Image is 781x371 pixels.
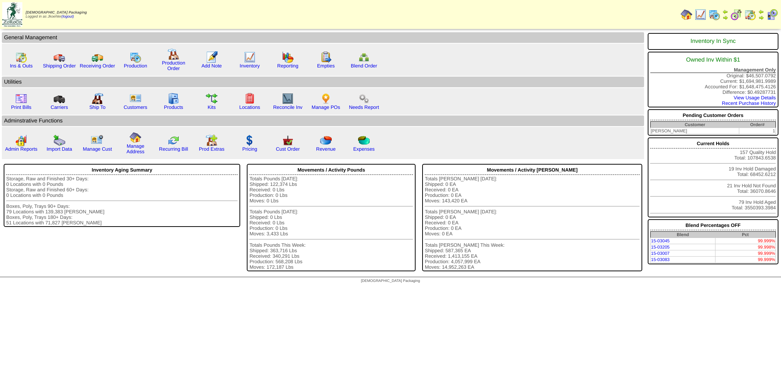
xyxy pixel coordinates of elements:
[351,63,377,69] a: Blend Order
[722,15,728,21] img: arrowright.gif
[244,93,256,104] img: locations.gif
[249,176,413,270] div: Totals Pounds [DATE]: Shipped: 122,374 Lbs Received: 0 Lbs Production: 0 Lbs Moves: 0 Lbs Totals ...
[651,251,670,256] a: 15-03007
[358,135,370,146] img: pie_chart2.png
[130,93,141,104] img: customers.gif
[159,146,188,152] a: Recurring Bill
[358,51,370,63] img: network.png
[15,51,27,63] img: calendarinout.gif
[206,93,217,104] img: workflow.gif
[240,63,260,69] a: Inventory
[739,128,776,134] td: 1
[127,143,145,154] a: Manage Address
[124,63,147,69] a: Production
[651,238,670,243] a: 15-03045
[201,63,222,69] a: Add Note
[651,245,670,250] a: 15-03205
[162,60,185,71] a: Production Order
[51,104,68,110] a: Carriers
[11,104,31,110] a: Print Bills
[277,63,298,69] a: Reporting
[650,139,776,148] div: Current Holds
[199,146,224,152] a: Prod Extras
[715,257,776,263] td: 99.999%
[124,104,147,110] a: Customers
[276,146,300,152] a: Cust Order
[2,77,644,87] td: Utilities
[15,135,27,146] img: graph2.png
[242,146,257,152] a: Pricing
[47,146,72,152] a: Import Data
[130,132,141,143] img: home.gif
[244,51,256,63] img: line_graph.gif
[648,137,778,217] div: 157 Quality Hold Total: 107843.6538 19 Inv Hold Damaged Total: 68452.6212 21 Inv Hold Not Found T...
[26,11,87,19] span: Logged in as Jkoehler
[650,34,776,48] div: Inventory In Sync
[15,93,27,104] img: invoice2.gif
[282,93,294,104] img: line_graph2.gif
[358,93,370,104] img: workflow.png
[206,51,217,63] img: orders.gif
[208,104,216,110] a: Kits
[648,52,778,107] div: Original: $46,507.0792 Current: $1,694,981.9989 Accounted For: $1,648,475.4126 Difference: $0.492...
[650,111,776,120] div: Pending Customer Orders
[91,135,104,146] img: managecust.png
[92,93,103,104] img: factory2.gif
[425,165,640,175] div: Movements / Activity [PERSON_NAME]
[168,93,179,104] img: cabinet.gif
[650,221,776,230] div: Blend Percentages OFF
[715,238,776,244] td: 99.999%
[722,9,728,15] img: arrowleft.gif
[312,104,340,110] a: Manage POs
[83,146,112,152] a: Manage Cust
[758,9,764,15] img: arrowleft.gif
[43,63,76,69] a: Shipping Order
[53,93,65,104] img: truck3.gif
[349,104,379,110] a: Needs Report
[282,51,294,63] img: graph.gif
[651,257,670,262] a: 15-03083
[249,165,413,175] div: Movements / Activity Pounds
[695,9,706,21] img: line_graph.gif
[316,146,335,152] a: Revenue
[10,63,33,69] a: Ins & Outs
[320,135,332,146] img: pie_chart.png
[282,135,294,146] img: cust_order.png
[164,104,183,110] a: Products
[715,232,776,238] th: Pct
[353,146,375,152] a: Expenses
[130,51,141,63] img: calendarprod.gif
[53,51,65,63] img: truck.gif
[6,176,238,225] div: Storage, Raw and Finished 30+ Days: 0 Locations with 0 Pounds Storage, Raw and Finished 60+ Days:...
[80,63,115,69] a: Receiving Order
[317,63,335,69] a: Empties
[722,100,776,106] a: Recent Purchase History
[758,15,764,21] img: arrowright.gif
[715,244,776,250] td: 99.998%
[2,115,644,126] td: Adminstrative Functions
[92,51,103,63] img: truck2.gif
[766,9,778,21] img: calendarcustomer.gif
[53,135,65,146] img: import.gif
[320,51,332,63] img: workorder.gif
[651,232,715,238] th: Blend
[168,135,179,146] img: reconcile.gif
[62,15,74,19] a: (logout)
[734,95,776,100] a: View Usage Details
[273,104,302,110] a: Reconcile Inv
[168,48,179,60] img: factory.gif
[26,11,87,15] span: [DEMOGRAPHIC_DATA] Packaging
[361,279,420,283] span: [DEMOGRAPHIC_DATA] Packaging
[739,122,776,128] th: Order#
[2,2,22,27] img: zoroco-logo-small.webp
[681,9,692,21] img: home.gif
[89,104,105,110] a: Ship To
[5,146,37,152] a: Admin Reports
[730,9,742,21] img: calendarblend.gif
[651,122,739,128] th: Customer
[2,32,644,43] td: General Management
[709,9,720,21] img: calendarprod.gif
[244,135,256,146] img: dollar.gif
[650,67,776,73] div: Management Only
[715,250,776,257] td: 99.999%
